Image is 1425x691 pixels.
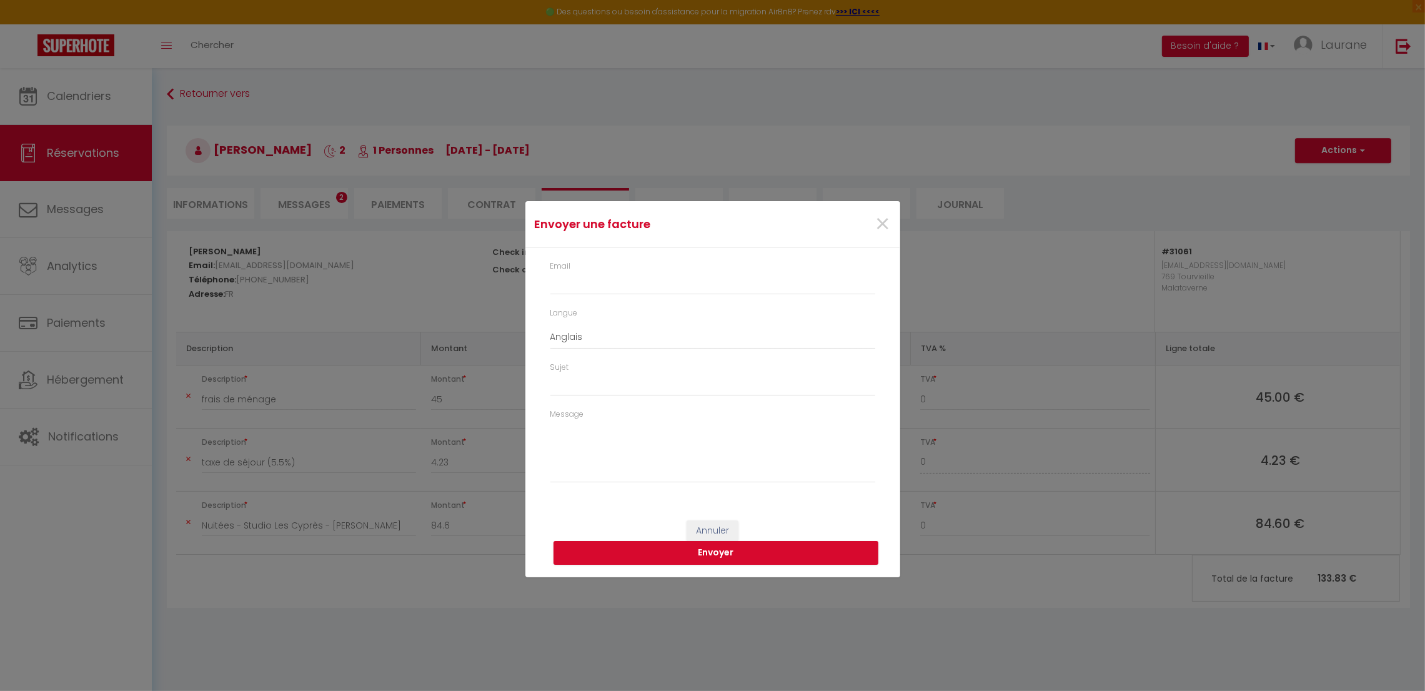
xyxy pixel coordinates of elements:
button: Annuler [687,520,738,542]
label: Message [550,409,584,420]
label: Email [550,261,571,272]
button: Envoyer [554,541,878,565]
button: Close [875,211,891,238]
h4: Envoyer une facture [535,216,767,233]
label: Sujet [550,362,569,374]
label: Langue [550,307,578,319]
span: × [875,206,891,243]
